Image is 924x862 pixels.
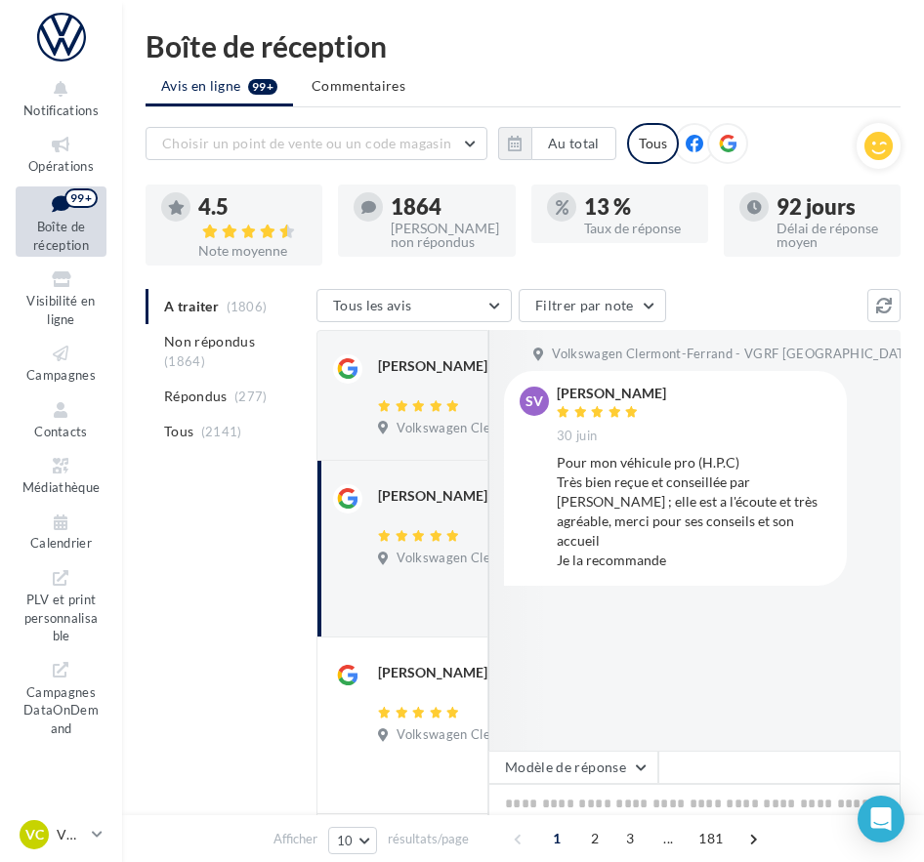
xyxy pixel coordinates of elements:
[858,796,904,842] div: Open Intercom Messenger
[541,823,572,854] span: 1
[531,127,616,160] button: Au total
[23,103,99,118] span: Notifications
[378,356,487,376] div: [PERSON_NAME]
[198,244,307,258] div: Note moyenne
[16,339,106,387] a: Campagnes
[397,550,762,567] span: Volkswagen Clermont-Ferrand - VGRF [GEOGRAPHIC_DATA]
[164,422,193,441] span: Tous
[777,222,885,249] div: Délai de réponse moyen
[316,289,512,322] button: Tous les avis
[16,74,106,122] button: Notifications
[337,833,354,848] span: 10
[24,588,99,643] span: PLV et print personnalisable
[57,825,84,844] p: VW [GEOGRAPHIC_DATA]
[557,453,831,570] div: Pour mon véhicule pro (H.P.C) Très bien reçue et conseillée par [PERSON_NAME] ; elle est a l'écou...
[397,726,762,744] span: Volkswagen Clermont-Ferrand - VGRF [GEOGRAPHIC_DATA]
[22,479,101,495] span: Médiathèque
[388,830,469,848] span: résultats/page
[519,289,666,322] button: Filtrer par note
[652,823,684,854] span: ...
[33,219,89,253] span: Boîte de réception
[26,293,95,327] span: Visibilité en ligne
[16,186,106,258] a: Boîte de réception99+
[498,127,616,160] button: Au total
[16,265,106,331] a: Visibilité en ligne
[378,663,487,682] div: [PERSON_NAME]
[146,31,901,61] div: Boîte de réception
[488,751,658,784] button: Modèle de réponse
[162,135,451,151] span: Choisir un point de vente ou un code magasin
[28,158,94,174] span: Opérations
[552,346,917,363] span: Volkswagen Clermont-Ferrand - VGRF [GEOGRAPHIC_DATA]
[30,536,92,552] span: Calendrier
[584,222,693,235] div: Taux de réponse
[525,391,543,411] span: SV
[16,395,106,443] a: Contacts
[391,222,499,249] div: [PERSON_NAME] non répondus
[16,563,106,648] a: PLV et print personnalisable
[146,127,487,160] button: Choisir un point de vente ou un code magasin
[691,823,731,854] span: 181
[328,827,378,854] button: 10
[16,816,106,853] a: VC VW [GEOGRAPHIC_DATA]
[557,428,597,445] span: 30 juin
[16,130,106,178] a: Opérations
[201,424,242,439] span: (2141)
[16,451,106,499] a: Médiathèque
[584,196,693,218] div: 13 %
[64,188,98,208] div: 99+
[391,196,499,218] div: 1864
[273,830,317,848] span: Afficher
[378,486,487,506] div: [PERSON_NAME]
[312,76,405,96] span: Commentaires
[26,367,96,383] span: Campagnes
[614,823,646,854] span: 3
[777,196,885,218] div: 92 jours
[198,196,307,240] div: 4.5
[333,297,412,313] span: Tous les avis
[34,424,88,439] span: Contacts
[164,353,205,369] span: (1864)
[234,389,268,404] span: (277)
[164,332,255,351] span: Non répondus
[579,823,610,854] span: 2
[23,680,99,736] span: Campagnes DataOnDemand
[557,387,666,400] div: [PERSON_NAME]
[16,655,106,740] a: Campagnes DataOnDemand
[627,123,679,164] div: Tous
[16,508,106,555] a: Calendrier
[164,387,228,406] span: Répondus
[25,825,44,844] span: VC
